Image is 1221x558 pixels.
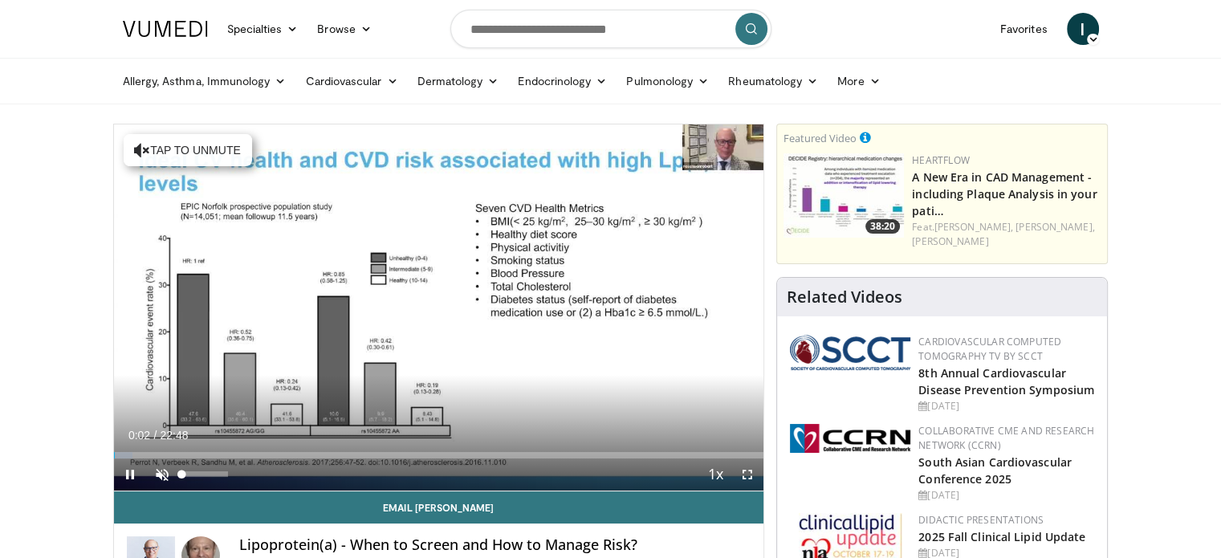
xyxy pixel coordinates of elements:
[182,471,228,477] div: Volume Level
[146,458,178,491] button: Unmute
[783,153,904,238] a: 38:20
[114,124,764,491] video-js: Video Player
[918,424,1094,452] a: Collaborative CME and Research Network (CCRN)
[450,10,771,48] input: Search topics, interventions
[790,424,910,453] img: a04ee3ba-8487-4636-b0fb-5e8d268f3737.png.150x105_q85_autocrop_double_scale_upscale_version-0.2.png
[508,65,617,97] a: Endocrinology
[128,429,150,442] span: 0:02
[912,169,1097,218] a: A New Era in CAD Management - including Plaque Analysis in your pati…
[295,65,407,97] a: Cardiovascular
[1015,220,1094,234] a: [PERSON_NAME],
[912,234,988,248] a: [PERSON_NAME]
[114,458,146,491] button: Pause
[918,454,1072,487] a: South Asian Cardiovascular Conference 2025
[783,153,904,238] img: 738d0e2d-290f-4d89-8861-908fb8b721dc.150x105_q85_crop-smart_upscale.jpg
[934,220,1013,234] a: [PERSON_NAME],
[1067,13,1099,45] a: I
[918,513,1094,527] div: Didactic Presentations
[828,65,889,97] a: More
[124,134,252,166] button: Tap to unmute
[218,13,308,45] a: Specialties
[787,287,902,307] h4: Related Videos
[918,335,1061,363] a: Cardiovascular Computed Tomography TV by SCCT
[154,429,157,442] span: /
[865,219,900,234] span: 38:20
[114,491,764,523] a: Email [PERSON_NAME]
[617,65,718,97] a: Pulmonology
[918,488,1094,503] div: [DATE]
[113,65,296,97] a: Allergy, Asthma, Immunology
[912,220,1101,249] div: Feat.
[991,13,1057,45] a: Favorites
[790,335,910,370] img: 51a70120-4f25-49cc-93a4-67582377e75f.png.150x105_q85_autocrop_double_scale_upscale_version-0.2.png
[114,452,764,458] div: Progress Bar
[239,536,751,554] h4: Lipoprotein(a) - When to Screen and How to Manage Risk?
[918,529,1085,544] a: 2025 Fall Clinical Lipid Update
[731,458,763,491] button: Fullscreen
[912,153,970,167] a: Heartflow
[783,131,857,145] small: Featured Video
[123,21,208,37] img: VuMedi Logo
[918,399,1094,413] div: [DATE]
[699,458,731,491] button: Playback Rate
[408,65,509,97] a: Dermatology
[918,365,1094,397] a: 8th Annual Cardiovascular Disease Prevention Symposium
[160,429,188,442] span: 22:48
[718,65,828,97] a: Rheumatology
[307,13,381,45] a: Browse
